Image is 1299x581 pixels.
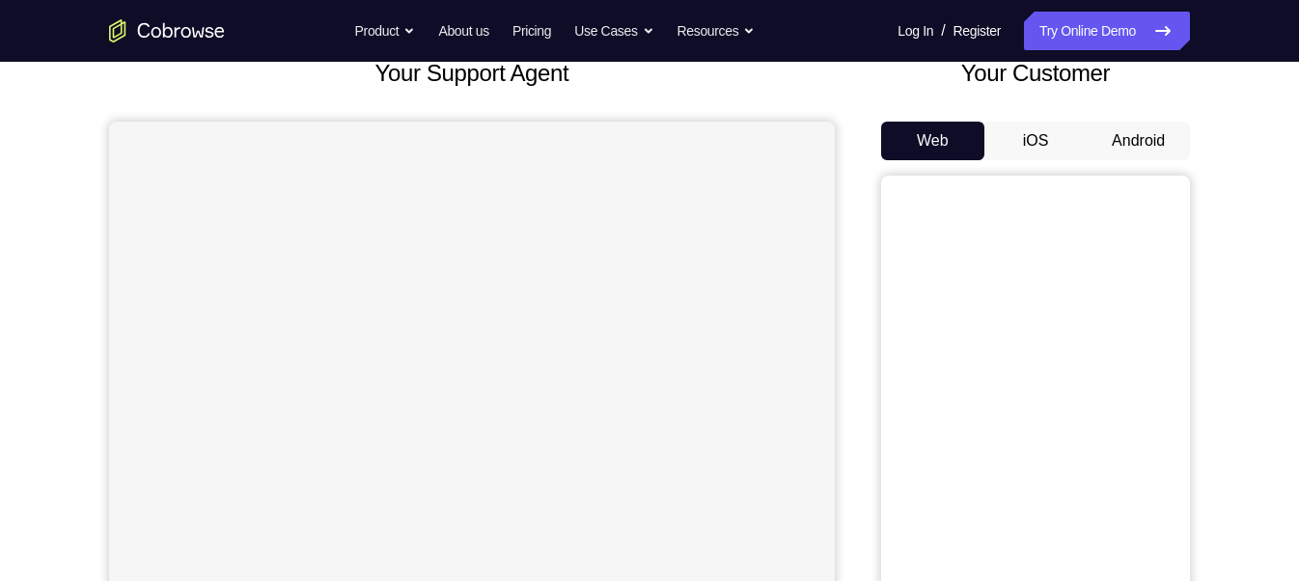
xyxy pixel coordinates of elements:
[941,19,945,42] span: /
[109,56,835,91] h2: Your Support Agent
[512,12,551,50] a: Pricing
[898,12,933,50] a: Log In
[954,12,1001,50] a: Register
[1087,122,1190,160] button: Android
[881,56,1190,91] h2: Your Customer
[438,12,488,50] a: About us
[984,122,1088,160] button: iOS
[1024,12,1190,50] a: Try Online Demo
[677,12,756,50] button: Resources
[574,12,653,50] button: Use Cases
[109,19,225,42] a: Go to the home page
[881,122,984,160] button: Web
[355,12,416,50] button: Product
